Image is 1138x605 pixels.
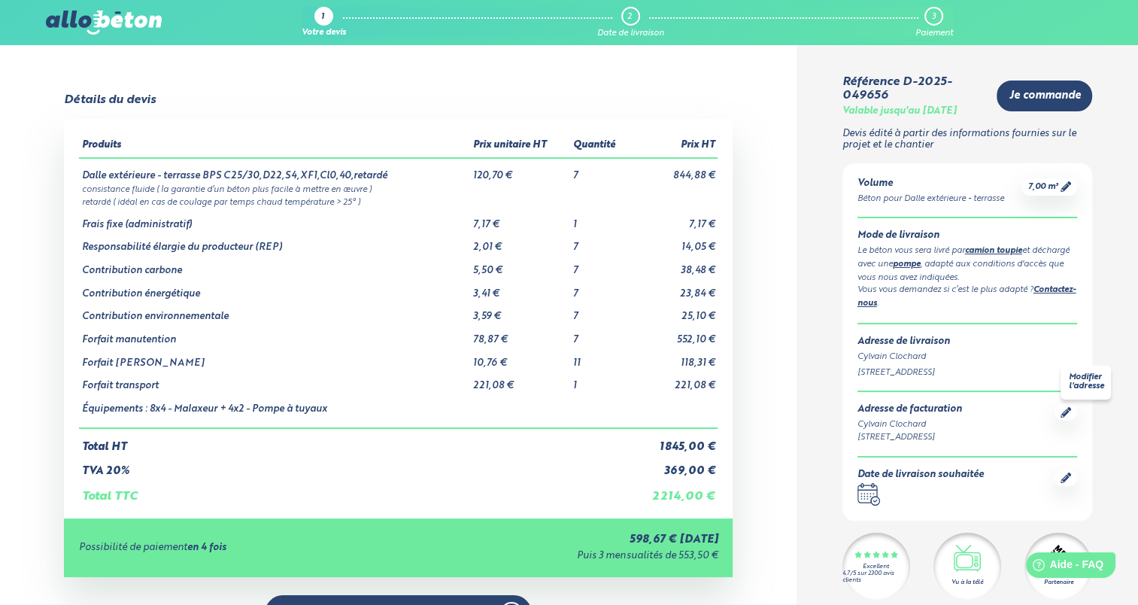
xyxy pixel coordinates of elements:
td: 25,10 € [631,299,718,323]
div: Mode de livraison [857,230,1078,242]
a: camion toupie [965,247,1022,255]
td: 221,08 € [470,369,570,392]
th: Quantité [570,134,630,158]
td: 7,17 € [470,208,570,231]
div: Béton pour Dalle extérieure - terrasse [857,193,1004,205]
div: Vous vous demandez si c’est le plus adapté ? . [857,284,1078,311]
td: 10,76 € [470,346,570,369]
td: 7,17 € [631,208,718,231]
div: Cylvain Clochard [857,351,1078,363]
img: allobéton [46,11,162,35]
div: Vu à la télé [951,578,983,587]
span: Je commande [1009,90,1080,102]
td: TVA 20% [79,453,631,478]
div: 1 [321,13,324,23]
div: Puis 3 mensualités de 553,50 € [406,551,718,562]
div: 4.7/5 sur 2300 avis clients [842,570,910,584]
a: Je commande [997,81,1092,111]
div: Paiement [915,29,953,38]
div: [STREET_ADDRESS] [857,431,962,444]
td: Contribution carbone [79,254,470,277]
td: 1 [570,369,630,392]
p: Devis édité à partir des informations fournies sur le projet et le chantier [842,129,1093,150]
div: Excellent [863,564,889,570]
td: 1 845,00 € [631,428,718,454]
td: Frais fixe (administratif) [79,208,470,231]
div: [STREET_ADDRESS] [857,366,1078,379]
td: 7 [570,323,630,346]
td: 1 [570,208,630,231]
div: 3 [931,12,935,22]
div: Référence D-2025-049656 [842,75,985,103]
div: Possibilité de paiement [79,543,406,554]
div: Date de livraison [597,29,664,38]
td: Forfait manutention [79,323,470,346]
td: 221,08 € [631,369,718,392]
div: Cylvain Clochard [857,418,962,431]
td: 14,05 € [631,230,718,254]
td: 38,48 € [631,254,718,277]
td: Dalle extérieure - terrasse BPS C25/30,D22,S4,XF1,Cl0,40,retardé [79,158,470,182]
td: 7 [570,158,630,182]
td: 2 214,00 € [631,478,718,503]
div: Valable jusqu'au [DATE] [842,106,957,117]
iframe: Help widget launcher [1004,546,1121,588]
td: 3,59 € [470,299,570,323]
a: 2 Date de livraison [597,7,664,38]
td: 369,00 € [631,453,718,478]
div: Votre devis [302,29,346,38]
td: 7 [570,299,630,323]
div: 2 [627,12,632,22]
td: Total TTC [79,478,631,503]
td: Forfait [PERSON_NAME] [79,346,470,369]
td: 118,31 € [631,346,718,369]
th: Produits [79,134,470,158]
th: Prix unitaire HT [470,134,570,158]
td: 23,84 € [631,277,718,300]
div: Le béton vous sera livré par et déchargé avec une , adapté aux conditions d'accès que vous nous a... [857,245,1078,284]
td: consistance fluide ( la garantie d’un béton plus facile à mettre en œuvre ) [79,182,718,195]
a: pompe [893,260,921,269]
td: Forfait transport [79,369,470,392]
td: Équipements : 8x4 - Malaxeur + 4x2 - Pompe à tuyaux [79,392,470,428]
td: 120,70 € [470,158,570,182]
td: 2,01 € [470,230,570,254]
td: Responsabilité élargie du producteur (REP) [79,230,470,254]
div: Adresse de livraison [857,336,1078,348]
div: Adresse de facturation [857,404,962,415]
th: Prix HT [631,134,718,158]
td: 3,41 € [470,277,570,300]
td: 7 [570,254,630,277]
td: 844,88 € [631,158,718,182]
div: 598,67 € [DATE] [406,534,718,546]
td: retardé ( idéal en cas de coulage par temps chaud température > 25° ) [79,195,718,208]
div: Date de livraison souhaitée [857,470,984,481]
td: 11 [570,346,630,369]
td: 7 [570,277,630,300]
a: 1 Votre devis [302,7,346,38]
div: Volume [857,178,1004,190]
td: Total HT [79,428,631,454]
td: 78,87 € [470,323,570,346]
div: Détails du devis [64,93,156,107]
td: 7 [570,230,630,254]
td: Contribution énergétique [79,277,470,300]
a: 3 Paiement [915,7,953,38]
td: 5,50 € [470,254,570,277]
td: Contribution environnementale [79,299,470,323]
strong: en 4 fois [187,543,226,552]
td: 552,10 € [631,323,718,346]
